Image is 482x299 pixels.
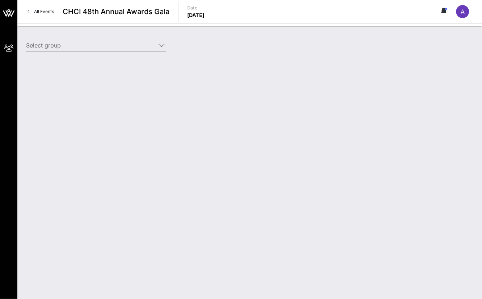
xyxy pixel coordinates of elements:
[456,5,469,18] div: A
[63,6,169,17] span: CHCI 48th Annual Awards Gala
[187,12,205,19] p: [DATE]
[461,8,465,15] span: A
[23,6,58,17] a: All Events
[187,4,205,12] p: Date
[34,9,54,14] span: All Events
